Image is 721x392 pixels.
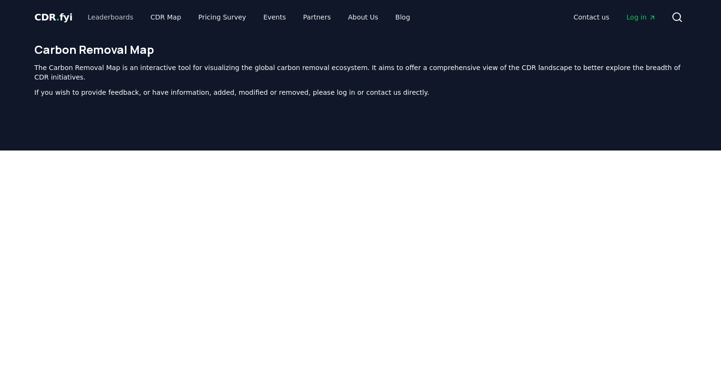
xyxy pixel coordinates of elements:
[340,9,386,26] a: About Us
[34,42,687,57] h1: Carbon Removal Map
[80,9,141,26] a: Leaderboards
[34,11,72,23] span: CDR fyi
[56,11,60,23] span: .
[34,88,687,97] p: If you wish to provide feedback, or have information, added, modified or removed, please log in o...
[388,9,418,26] a: Blog
[296,9,339,26] a: Partners
[627,12,656,22] span: Log in
[256,9,293,26] a: Events
[566,9,617,26] a: Contact us
[34,63,687,82] p: The Carbon Removal Map is an interactive tool for visualizing the global carbon removal ecosystem...
[80,9,418,26] nav: Main
[34,10,72,24] a: CDR.fyi
[619,9,664,26] a: Log in
[143,9,189,26] a: CDR Map
[566,9,664,26] nav: Main
[191,9,254,26] a: Pricing Survey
